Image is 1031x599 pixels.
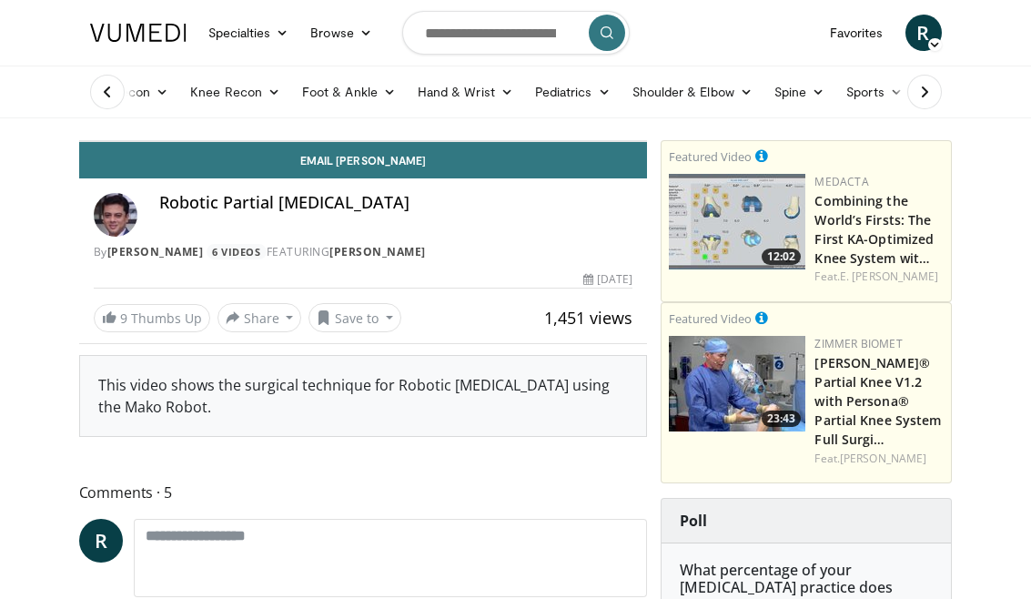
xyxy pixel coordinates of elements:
small: Featured Video [669,148,752,165]
a: Combining the World’s Firsts: The First KA-Optimized Knee System wit… [814,192,934,267]
a: [PERSON_NAME]® Partial Knee V1.2 with Persona® Partial Knee System Full Surgi… [814,354,941,448]
strong: Poll [680,511,707,531]
a: 12:02 [669,174,805,269]
span: 1,451 views [544,307,632,329]
a: Zimmer Biomet [814,336,902,351]
button: Save to [308,303,401,332]
a: Medacta [814,174,868,189]
a: Email [PERSON_NAME] [79,142,648,178]
a: Hand & Wrist [407,74,524,110]
a: 23:43 [669,336,805,431]
a: Spine [763,74,835,110]
span: Comments 5 [79,481,648,504]
a: Specialties [197,15,300,51]
h4: Robotic Partial [MEDICAL_DATA] [159,193,633,213]
small: Featured Video [669,310,752,327]
img: aaf1b7f9-f888-4d9f-a252-3ca059a0bd02.150x105_q85_crop-smart_upscale.jpg [669,174,805,269]
a: Pediatrics [524,74,622,110]
div: By FEATURING [94,244,633,260]
div: Feat. [814,269,944,285]
div: [DATE] [583,271,632,288]
input: Search topics, interventions [402,11,630,55]
div: This video shows the surgical technique for Robotic [MEDICAL_DATA] using the Mako Robot. [98,374,629,418]
a: Knee Recon [179,74,291,110]
a: Foot & Ankle [291,74,407,110]
a: Sports [835,74,914,110]
a: [PERSON_NAME] [329,244,426,259]
div: Feat. [814,451,944,467]
a: [PERSON_NAME] [107,244,204,259]
button: Share [217,303,302,332]
a: 9 Thumbs Up [94,304,210,332]
a: 6 Videos [207,244,267,259]
a: Favorites [819,15,895,51]
img: 99b1778f-d2b2-419a-8659-7269f4b428ba.150x105_q85_crop-smart_upscale.jpg [669,336,805,431]
a: Browse [299,15,383,51]
a: R [79,519,123,563]
span: 9 [120,310,127,327]
a: R [905,15,942,51]
img: Avatar [94,193,137,237]
a: Shoulder & Elbow [622,74,763,110]
span: 12:02 [762,249,801,265]
img: VuMedi Logo [90,24,187,42]
a: E. [PERSON_NAME] [840,269,939,284]
a: [PERSON_NAME] [840,451,926,466]
span: 23:43 [762,411,801,427]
